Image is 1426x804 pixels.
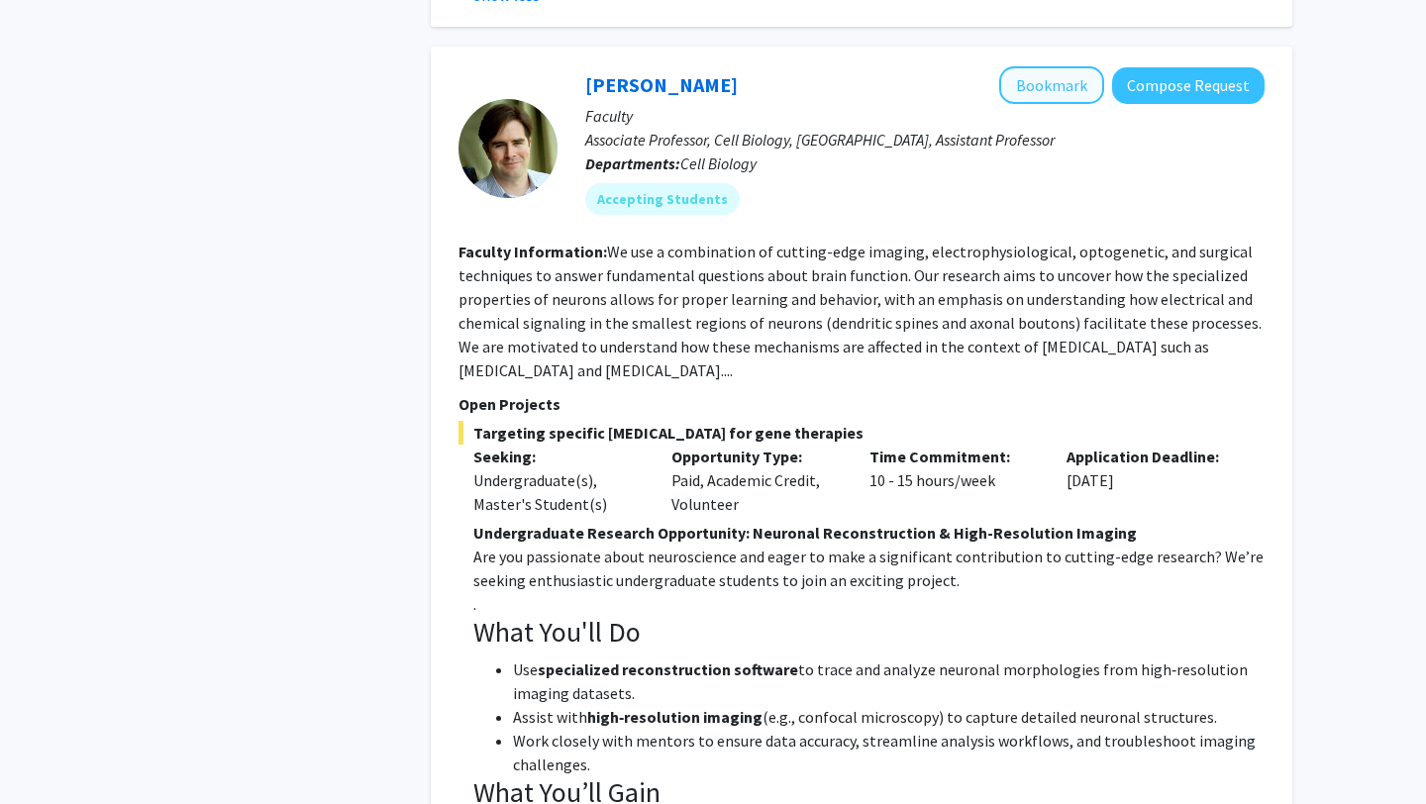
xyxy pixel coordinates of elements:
span: Targeting specific [MEDICAL_DATA] for gene therapies [458,421,1265,445]
p: Associate Professor, Cell Biology, [GEOGRAPHIC_DATA], Assistant Professor [585,128,1265,151]
p: Are you passionate about neuroscience and eager to make a significant contribution to cutting-edg... [473,545,1265,592]
b: Faculty Information: [458,242,607,261]
p: . [473,592,1265,616]
button: Add Matt Rowan to Bookmarks [999,66,1104,104]
b: Departments: [585,153,680,173]
strong: specialized reconstruction software [538,659,798,679]
a: [PERSON_NAME] [585,72,738,97]
div: Paid, Academic Credit, Volunteer [657,445,855,516]
p: Application Deadline: [1067,445,1235,468]
h3: What You'll Do [473,616,1265,650]
p: Faculty [585,104,1265,128]
div: [DATE] [1052,445,1250,516]
iframe: Chat [15,715,84,789]
div: Undergraduate(s), Master's Student(s) [473,468,642,516]
div: 10 - 15 hours/week [855,445,1053,516]
strong: Undergraduate Research Opportunity: Neuronal Reconstruction & High-Resolution Imaging [473,523,1137,543]
p: Time Commitment: [869,445,1038,468]
mat-chip: Accepting Students [585,183,740,215]
p: Opportunity Type: [671,445,840,468]
strong: high‐resolution imaging [587,707,763,727]
li: Use to trace and analyze neuronal morphologies from high‐resolution imaging datasets. [513,657,1265,705]
p: Open Projects [458,392,1265,416]
button: Compose Request to Matt Rowan [1112,67,1265,104]
span: Cell Biology [680,153,757,173]
li: Assist with (e.g., confocal microscopy) to capture detailed neuronal structures. [513,705,1265,729]
p: Seeking: [473,445,642,468]
fg-read-more: We use a combination of cutting-edge imaging, electrophysiological, optogenetic, and surgical tec... [458,242,1262,380]
li: Work closely with mentors to ensure data accuracy, streamline analysis workflows, and troubleshoo... [513,729,1265,776]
